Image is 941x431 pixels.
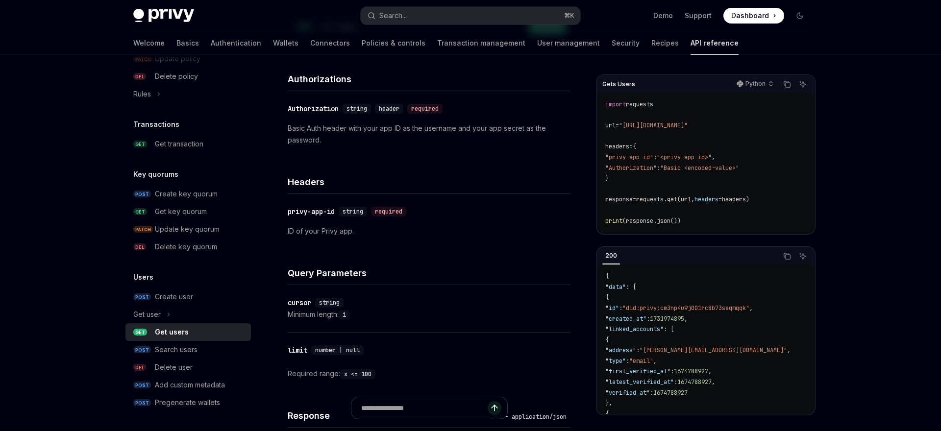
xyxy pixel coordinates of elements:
[708,367,712,375] span: ,
[677,378,712,386] span: 1674788927
[155,241,217,253] div: Delete key quorum
[564,12,574,20] span: ⌘ K
[211,31,261,55] a: Authentication
[125,135,251,153] a: GETGet transaction
[133,293,151,301] span: POST
[155,397,220,408] div: Pregenerate wallets
[712,153,715,161] span: ,
[288,309,570,320] div: Minimum length:
[133,243,146,251] span: DEL
[685,11,712,21] a: Support
[133,208,147,215] span: GET
[651,31,679,55] a: Recipes
[694,195,718,203] span: headers
[155,223,220,235] div: Update key quorum
[605,346,636,354] span: "address"
[133,364,146,371] span: DEL
[626,283,636,291] span: : [
[155,71,198,82] div: Delete policy
[605,272,609,280] span: {
[650,315,684,323] span: 1731974895
[379,10,407,22] div: Search...
[288,122,570,146] p: Basic Auth header with your app ID as the username and your app secret as the password.
[619,121,688,129] span: "[URL][DOMAIN_NAME]"
[125,85,251,103] button: Rules
[653,11,673,21] a: Demo
[684,315,688,323] span: ,
[657,164,660,172] span: :
[125,323,251,341] a: GETGet users
[133,88,151,100] div: Rules
[605,389,650,397] span: "verified_at"
[723,8,784,24] a: Dashboard
[636,195,694,203] span: requests.get(url,
[155,326,189,338] div: Get users
[605,367,670,375] span: "first_verified_at"
[636,346,640,354] span: :
[605,410,609,418] span: {
[133,309,161,320] div: Get user
[605,174,609,182] span: }
[622,217,681,225] span: (response.json())
[133,382,151,389] span: POST
[133,346,151,354] span: POST
[633,195,636,203] span: =
[660,164,739,172] span: "Basic <encoded-value>"
[674,367,708,375] span: 1674788927
[155,344,198,356] div: Search users
[125,203,251,220] a: GETGet key quorum
[653,357,657,365] span: ,
[340,369,375,379] code: x <= 100
[605,357,626,365] span: "type"
[792,8,808,24] button: Toggle dark mode
[133,9,194,23] img: dark logo
[537,31,600,55] a: User management
[155,361,193,373] div: Delete user
[362,31,425,55] a: Policies & controls
[605,304,619,312] span: "id"
[288,298,311,308] div: cursor
[155,138,203,150] div: Get transaction
[749,304,753,312] span: ,
[319,299,340,307] span: string
[133,168,178,180] h5: Key quorums
[781,250,793,263] button: Copy the contents from the code block
[605,195,633,203] span: response
[796,78,809,91] button: Ask AI
[605,315,646,323] span: "created_at"
[629,143,633,150] span: =
[612,31,640,55] a: Security
[361,7,580,24] button: Search...⌘K
[361,397,488,419] input: Ask a question...
[133,329,147,336] span: GET
[646,315,650,323] span: :
[288,345,307,355] div: limit
[133,271,153,283] h5: Users
[605,164,657,172] span: "Authorization"
[605,100,626,108] span: import
[605,378,674,386] span: "latest_verified_at"
[619,304,622,312] span: :
[605,143,629,150] span: headers
[718,195,722,203] span: =
[347,105,367,113] span: string
[781,78,793,91] button: Copy the contents from the code block
[796,250,809,263] button: Ask AI
[288,368,570,380] div: Required range:
[745,80,766,88] p: Python
[288,72,570,86] h4: Authorizations
[605,153,653,161] span: "privy-app-id"
[288,207,335,216] div: privy-app-id
[379,105,399,113] span: header
[155,206,207,217] div: Get key quorum
[605,293,609,301] span: {
[155,379,225,391] div: Add custom metadata
[626,357,629,365] span: :
[133,141,147,148] span: GET
[691,31,739,55] a: API reference
[288,266,570,280] h4: Query Parameters
[407,104,443,114] div: required
[605,283,626,291] span: "data"
[731,11,769,21] span: Dashboard
[626,100,653,108] span: requests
